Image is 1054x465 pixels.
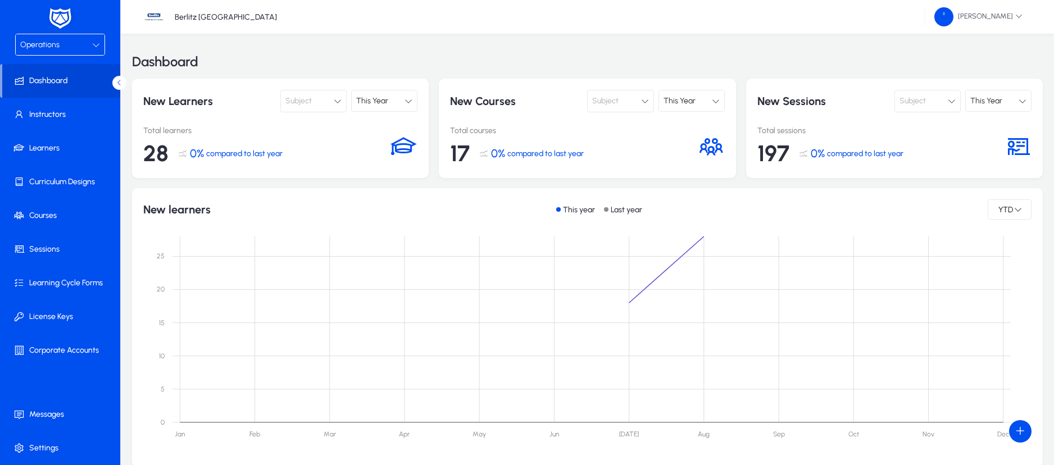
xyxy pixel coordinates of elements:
a: Settings [2,431,122,465]
p: Last year [611,205,642,215]
a: Messages [2,398,122,431]
text: [DATE] [619,430,639,438]
p: Total courses [450,126,697,135]
text: Jan [175,430,185,438]
img: logo_orange.svg [18,18,27,27]
span: Subject [592,90,619,112]
img: white-logo.png [46,7,74,30]
p: This year [563,205,595,215]
text: Dec [997,430,1009,438]
span: Instructors [2,109,122,120]
text: 0 [161,418,165,426]
h1: New learners [143,203,211,216]
span: Messages [2,409,122,420]
a: Curriculum Designs [2,165,122,199]
span: Settings [2,443,122,454]
span: License Keys [2,311,122,322]
span: 28 [143,140,169,167]
a: License Keys [2,300,122,334]
span: 0% [190,147,204,160]
text: May [473,430,486,438]
text: Sep [773,430,785,438]
span: 17 [450,140,470,167]
img: website_grey.svg [18,29,27,38]
text: Feb [249,430,260,438]
span: [PERSON_NAME] [934,7,1023,26]
span: Courses [2,210,122,221]
text: 20 [157,285,165,293]
span: Sessions [2,244,122,255]
img: tab_domain_overview_orange.svg [30,65,39,74]
span: This Year [664,96,696,106]
span: Learning Cycle Forms [2,277,122,289]
span: Curriculum Designs [2,176,122,188]
a: Learners [2,131,122,165]
div: v 4.0.25 [31,18,55,27]
span: Corporate Accounts [2,345,122,356]
span: This Year [356,96,388,106]
div: Domain Overview [43,66,101,74]
h3: Dashboard [132,55,198,69]
text: 25 [157,252,165,260]
p: Total sessions [757,126,1005,135]
text: 10 [159,352,165,360]
span: Subject [285,90,312,112]
text: Jun [549,430,559,438]
text: Nov [923,430,934,438]
text: Apr [399,430,410,438]
span: YTD [997,205,1014,215]
a: Sessions [2,233,122,266]
p: New Sessions [757,90,890,112]
text: 5 [161,385,165,393]
span: compared to last year [827,149,903,158]
p: Total learners [143,126,390,135]
a: Courses [2,199,122,233]
div: Keywords by Traffic [124,66,189,74]
span: Operations [20,40,60,49]
span: Dashboard [2,75,120,86]
img: 37.jpg [143,6,165,28]
a: Learning Cycle Forms [2,266,122,300]
span: 197 [757,140,789,167]
a: Instructors [2,98,122,131]
span: 0% [491,147,505,160]
div: Domain: [DOMAIN_NAME] [29,29,124,38]
p: New Learners [143,90,276,112]
span: This Year [970,96,1002,106]
text: Oct [848,430,859,438]
p: New Courses [450,90,583,112]
span: compared to last year [206,149,283,158]
button: [PERSON_NAME] [925,7,1032,27]
p: Berlitz [GEOGRAPHIC_DATA] [175,12,277,22]
span: compared to last year [507,149,584,158]
button: YTD [988,199,1032,220]
img: tab_keywords_by_traffic_grey.svg [112,65,121,74]
text: Mar [324,430,337,438]
span: Subject [899,90,926,112]
text: Aug [698,430,710,438]
img: 58.png [934,7,953,26]
text: 15 [159,319,165,327]
span: Learners [2,143,122,154]
span: 0% [811,147,825,160]
a: Corporate Accounts [2,334,122,367]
